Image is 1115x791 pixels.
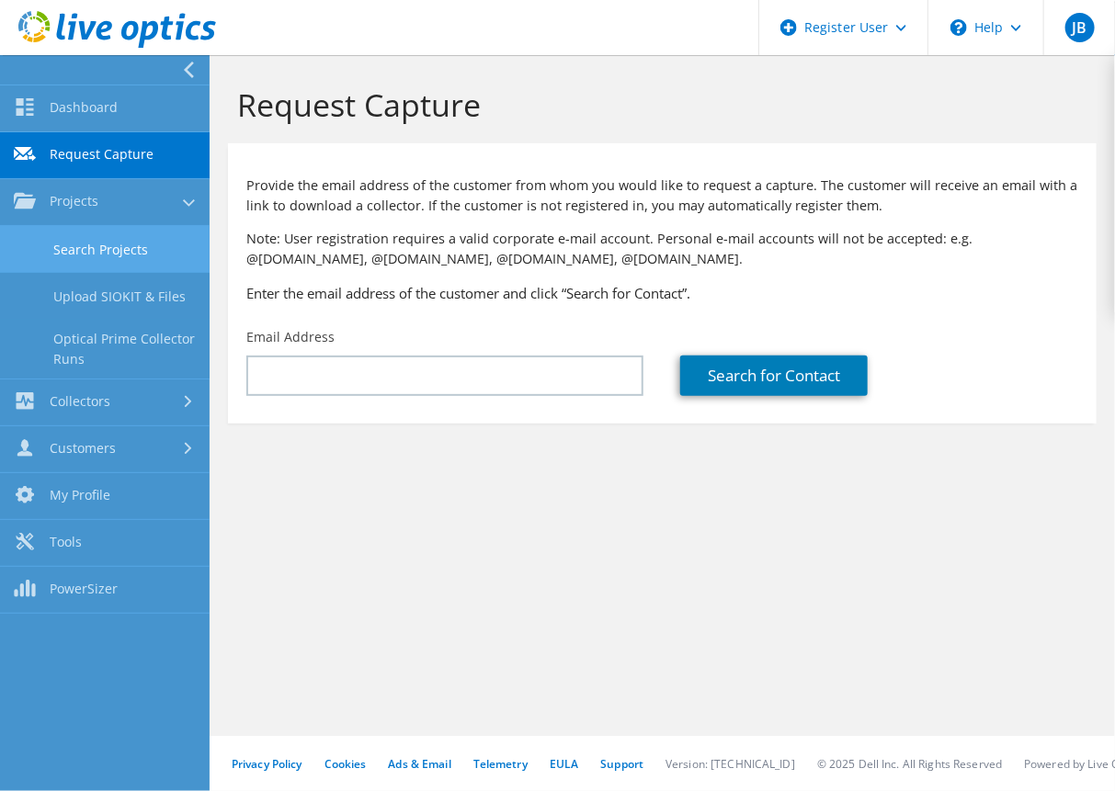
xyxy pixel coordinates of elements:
[324,756,367,772] a: Cookies
[246,175,1078,216] p: Provide the email address of the customer from whom you would like to request a capture. The cust...
[389,756,451,772] a: Ads & Email
[550,756,578,772] a: EULA
[232,756,302,772] a: Privacy Policy
[246,229,1078,269] p: Note: User registration requires a valid corporate e-mail account. Personal e-mail accounts will ...
[680,356,868,396] a: Search for Contact
[246,328,335,346] label: Email Address
[473,756,528,772] a: Telemetry
[246,283,1078,303] h3: Enter the email address of the customer and click “Search for Contact”.
[1065,13,1095,42] span: JB
[237,85,1078,124] h1: Request Capture
[817,756,1002,772] li: © 2025 Dell Inc. All Rights Reserved
[950,19,967,36] svg: \n
[600,756,643,772] a: Support
[666,756,795,772] li: Version: [TECHNICAL_ID]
